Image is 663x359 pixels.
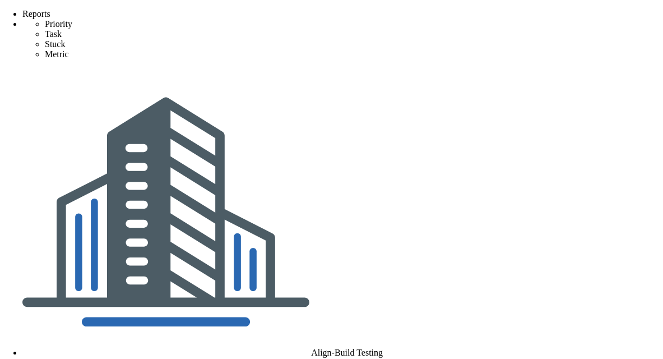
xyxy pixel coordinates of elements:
span: Stuck [45,39,65,49]
span: Task [45,29,62,39]
span: Priority [45,19,72,29]
span: Metric [45,49,69,59]
span: Reports [22,9,50,19]
span: Align-Build Testing [311,348,383,357]
img: 28669.Company.photo [22,68,309,356]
